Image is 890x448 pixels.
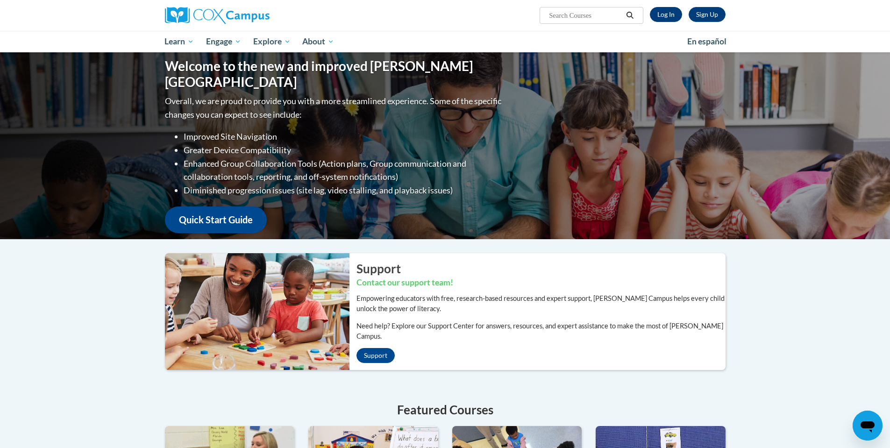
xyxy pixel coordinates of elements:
button: Search [623,10,637,21]
a: Cox Campus [165,7,342,24]
h1: Welcome to the new and improved [PERSON_NAME][GEOGRAPHIC_DATA] [165,58,504,90]
li: Greater Device Compatibility [184,143,504,157]
a: Register [689,7,726,22]
li: Diminished progression issues (site lag, video stalling, and playback issues) [184,184,504,197]
li: Improved Site Navigation [184,130,504,143]
iframe: Button to launch messaging window [853,411,883,441]
a: Engage [200,31,247,52]
h4: Featured Courses [165,401,726,419]
span: Engage [206,36,241,47]
a: En español [681,32,733,51]
li: Enhanced Group Collaboration Tools (Action plans, Group communication and collaboration tools, re... [184,157,504,184]
span: About [302,36,334,47]
p: Empowering educators with free, research-based resources and expert support, [PERSON_NAME] Campus... [356,293,726,314]
div: Main menu [151,31,740,52]
img: Cox Campus [165,7,270,24]
a: Explore [247,31,297,52]
a: Quick Start Guide [165,206,267,233]
a: Support [356,348,395,363]
img: ... [158,253,349,370]
a: Learn [159,31,200,52]
input: Search Courses [548,10,623,21]
span: En español [687,36,726,46]
a: Log In [650,7,682,22]
span: Explore [253,36,291,47]
p: Overall, we are proud to provide you with a more streamlined experience. Some of the specific cha... [165,94,504,121]
h2: Support [356,260,726,277]
a: About [296,31,340,52]
h3: Contact our support team! [356,277,726,289]
span: Learn [164,36,194,47]
p: Need help? Explore our Support Center for answers, resources, and expert assistance to make the m... [356,321,726,341]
